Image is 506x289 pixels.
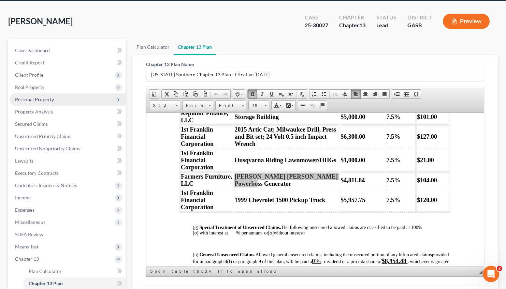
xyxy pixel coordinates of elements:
[149,90,159,98] a: Document Properties
[240,64,254,71] strong: 7.5%
[305,14,328,21] div: Case
[174,39,216,55] a: Chapter 13 Plan
[411,90,421,98] a: Insert Special Character
[271,64,291,71] strong: $104.00
[23,265,126,277] a: Plan Calculator
[15,195,31,200] span: Income
[237,268,255,275] a: span element
[10,106,126,118] a: Property Analysis
[15,72,43,78] span: Client Profile
[271,1,291,7] strong: $101.00
[497,266,502,271] span: 2
[339,14,365,21] div: Chapter
[402,90,411,98] a: Table
[171,90,181,98] a: Copy
[370,90,380,98] a: Align Right
[297,90,307,98] a: Remove Format
[272,101,284,110] a: Text Color
[182,101,213,110] a: Format
[233,90,245,98] a: Spell Checker
[34,13,67,34] strong: 1st Franklin Financial Corporation
[194,1,219,7] strong: $5,000.00
[380,90,389,98] a: Justify
[284,101,295,110] a: Background Color
[178,146,235,151] span: dividend or a pro rata share of
[165,145,175,152] u: 0%
[34,37,67,58] strong: 1st Franklin Financial Corporation
[248,90,257,98] a: Bold
[15,244,39,249] span: Means Test
[319,90,329,98] a: Insert/Remove Bulleted List
[15,182,77,188] span: Codebtors Insiders & Notices
[249,101,262,110] span: 18
[88,1,132,7] strong: Storage Building
[53,118,159,123] span: with interest at % per annum or without interest:
[479,271,482,274] span: Resize
[309,90,319,98] a: Insert/Remove Numbered List
[10,167,126,179] a: Executory Contracts
[15,84,44,90] span: Real Property
[29,280,63,286] span: Chapter 13 Plan
[149,268,170,275] a: body element
[276,90,286,98] a: Subscript
[361,90,370,98] a: Center
[53,139,109,144] strong: General Unsecured Claims.
[211,90,221,98] a: Undo
[308,101,317,110] a: Unlink
[149,101,173,110] span: Styles
[10,44,126,57] a: Case Dashboard
[298,101,308,110] a: Link
[305,21,328,29] div: 25-30027
[15,133,71,139] span: Unsecured Priority Claims
[181,90,190,98] a: Paste
[53,112,276,117] span: The following unsecured allowed claims are classified to be paid at 100%
[10,118,126,130] a: Secured Claims
[10,155,126,167] a: Lawsuits
[10,142,126,155] a: Unsecured Nonpriority Claims
[10,57,126,69] a: Credit Report
[15,96,54,102] span: Personal Property
[376,14,396,21] div: Status
[240,1,254,7] strong: 7.5%
[407,14,432,21] div: District
[256,268,277,275] a: strong element
[10,130,126,142] a: Unsecured Priority Claims
[15,146,80,151] span: Unsecured Nonpriority Claims
[271,20,291,27] strong: $127.00
[226,268,236,275] a: td element
[194,20,219,27] strong: $6,300.00
[122,118,127,123] span: [o]
[240,20,254,27] strong: 7.5%
[194,64,218,71] strong: $4,811.84
[183,101,206,110] span: Format
[15,109,53,115] span: Property Analysis
[88,13,190,34] span: 2015 Artic Cat; Milwaukee Drill, Press and Bit set; 24 Volt 0.5 inch Impact Wrench
[267,90,276,98] a: Underline
[359,22,365,28] span: 13
[257,90,267,98] a: Italic
[88,84,179,91] strong: 1999 Chevrolet 1500 Pickup Truck
[29,268,62,274] span: Plan Calculator
[240,44,254,51] strong: 7.5%
[46,112,52,117] span: (g)
[317,101,327,110] a: Anchor
[339,21,365,29] div: Chapter
[192,268,216,275] a: tbody element
[15,60,44,65] span: Credit Report
[149,101,180,110] a: Styles
[15,256,39,262] span: Chapter 13
[146,68,484,81] input: Enter name...
[88,60,191,74] strong: [PERSON_NAME] [PERSON_NAME] Powerboss Generator
[271,84,291,91] strong: $120.00
[190,90,200,98] a: Paste as plain text
[162,90,171,98] a: Cut
[170,268,191,275] a: table element
[146,113,484,266] iframe: Rich Text Editor, document-ckeditor
[376,21,396,29] div: Lead
[240,84,254,91] strong: 7.5%
[340,90,349,98] a: Increase Indent
[330,90,340,98] a: Decrease Indent
[261,146,303,151] span: , whichever is greater.
[392,90,402,98] a: Insert Page Break for Printing
[217,268,225,275] a: tr element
